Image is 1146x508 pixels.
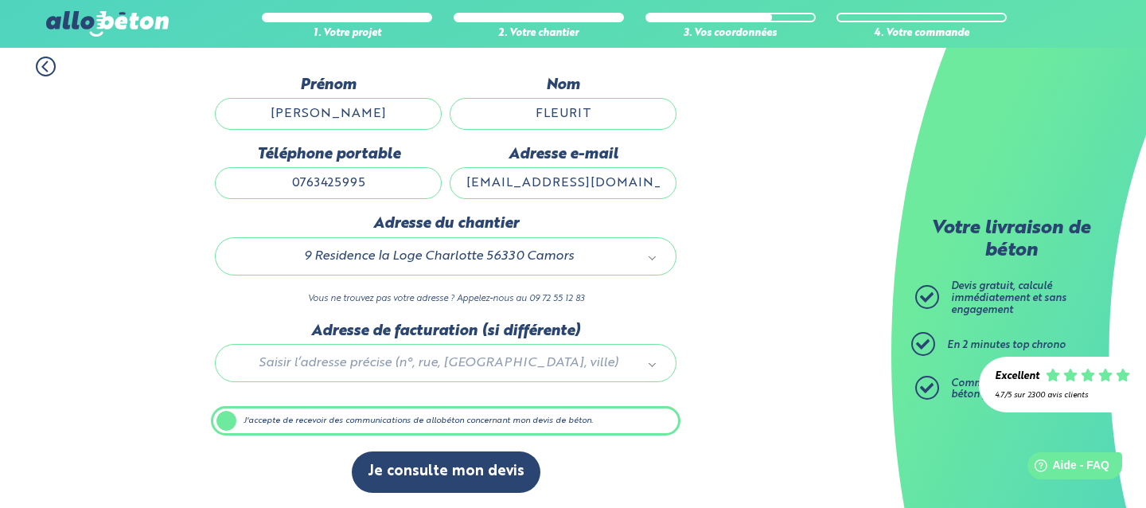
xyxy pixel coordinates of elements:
[215,76,442,94] label: Prénom
[232,246,660,267] a: 9 Residence la Loge Charlotte 56330 Camors
[215,146,442,163] label: Téléphone portable
[262,28,432,40] div: 1. Votre projet
[215,291,676,307] p: Vous ne trouvez pas votre adresse ? Appelez-nous au 09 72 55 12 83
[951,378,1078,401] span: Commandez ensuite votre béton prêt à l'emploi
[450,167,676,199] input: ex : contact@allobeton.fr
[995,391,1130,400] div: 4.7/5 sur 2300 avis clients
[450,98,676,130] input: Quel est votre nom de famille ?
[995,371,1039,383] div: Excellent
[947,340,1066,350] span: En 2 minutes top chrono
[450,76,676,94] label: Nom
[215,215,676,233] label: Adresse du chantier
[836,28,1007,40] div: 4. Votre commande
[919,218,1102,262] p: Votre livraison de béton
[211,406,680,436] label: J'accepte de recevoir des communications de allobéton concernant mon devis de béton.
[951,281,1066,315] span: Devis gratuit, calculé immédiatement et sans engagement
[352,451,540,492] button: Je consulte mon devis
[645,28,816,40] div: 3. Vos coordonnées
[450,146,676,163] label: Adresse e-mail
[215,167,442,199] input: ex : 0642930817
[215,98,442,130] input: Quel est votre prénom ?
[46,11,169,37] img: allobéton
[1004,446,1128,490] iframe: Help widget launcher
[238,246,639,267] span: 9 Residence la Loge Charlotte 56330 Camors
[454,28,624,40] div: 2. Votre chantier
